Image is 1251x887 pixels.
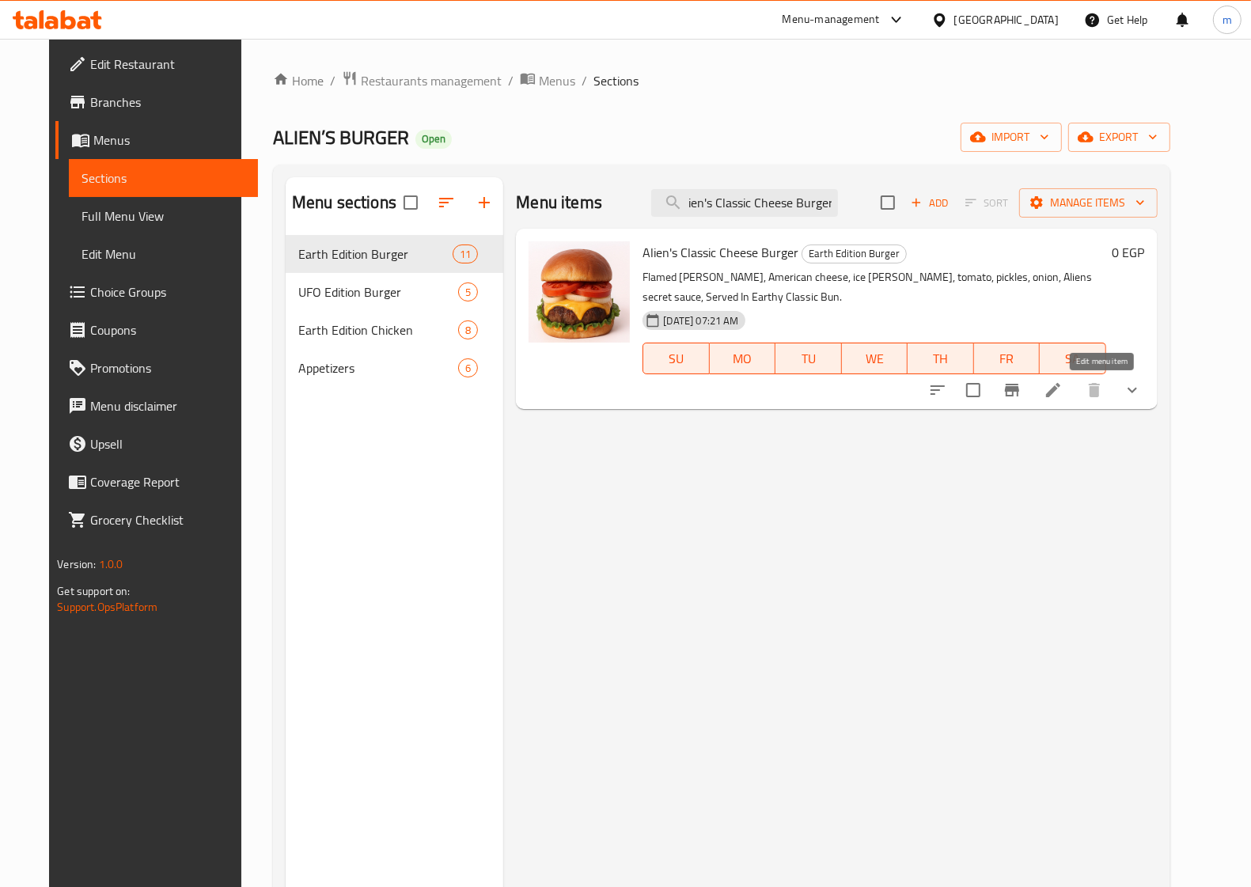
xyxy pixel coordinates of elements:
span: Branches [90,93,245,112]
span: Get support on: [57,581,130,601]
a: Home [273,71,324,90]
div: Appetizers6 [286,349,503,387]
a: Upsell [55,425,258,463]
a: Edit Menu [69,235,258,273]
a: Grocery Checklist [55,501,258,539]
span: UFO Edition Burger [298,282,458,301]
span: [DATE] 07:21 AM [657,313,745,328]
li: / [582,71,587,90]
span: FR [980,347,1033,370]
div: UFO Edition Burger5 [286,273,503,311]
span: m [1223,11,1232,28]
h6: 0 EGP [1113,241,1145,263]
span: Upsell [90,434,245,453]
span: Add [908,194,951,212]
div: items [458,282,478,301]
span: 8 [459,323,477,338]
button: TU [775,343,841,374]
a: Menus [55,121,258,159]
a: Menus [520,70,575,91]
span: Earth Edition Burger [298,244,453,263]
button: Add section [465,184,503,222]
button: sort-choices [919,371,957,409]
p: Flamed [PERSON_NAME], American cheese, ice [PERSON_NAME], tomato, pickles, onion, Aliens secret s... [643,267,1105,307]
li: / [330,71,335,90]
a: Sections [69,159,258,197]
div: Appetizers [298,358,458,377]
a: Choice Groups [55,273,258,311]
span: Grocery Checklist [90,510,245,529]
div: items [458,358,478,377]
span: TU [782,347,835,370]
span: MO [716,347,769,370]
a: Branches [55,83,258,121]
a: Coverage Report [55,463,258,501]
button: Add [904,191,955,215]
span: WE [848,347,901,370]
button: FR [974,343,1040,374]
span: Version: [57,554,96,574]
div: items [453,244,478,263]
div: [GEOGRAPHIC_DATA] [954,11,1059,28]
a: Coupons [55,311,258,349]
span: Menus [539,71,575,90]
span: 5 [459,285,477,300]
span: Alien's Classic Cheese Burger [643,241,798,264]
div: items [458,320,478,339]
button: show more [1113,371,1151,409]
div: Earth Edition Chicken8 [286,311,503,349]
button: delete [1075,371,1113,409]
span: 11 [453,247,477,262]
button: SA [1040,343,1105,374]
button: Manage items [1019,188,1158,218]
span: import [973,127,1049,147]
div: Menu-management [783,10,880,29]
div: Earth Edition Burger [802,244,907,263]
span: Coupons [90,320,245,339]
h2: Menu items [516,191,602,214]
li: / [508,71,514,90]
span: Menus [93,131,245,150]
span: Manage items [1032,193,1145,213]
a: Restaurants management [342,70,502,91]
span: Add item [904,191,955,215]
button: export [1068,123,1170,152]
a: Support.OpsPlatform [57,597,157,617]
span: ALIEN’S BURGER [273,119,409,155]
input: search [651,189,838,217]
a: Promotions [55,349,258,387]
div: Open [415,130,452,149]
span: Select section first [955,191,1019,215]
a: Edit Restaurant [55,45,258,83]
span: Sections [593,71,639,90]
button: Branch-specific-item [993,371,1031,409]
span: Coverage Report [90,472,245,491]
span: Earth Edition Burger [802,244,906,263]
button: SU [643,343,709,374]
span: Earth Edition Chicken [298,320,458,339]
span: Sort sections [427,184,465,222]
img: Alien's Classic Cheese Burger [529,241,630,343]
h2: Menu sections [292,191,396,214]
span: Edit Restaurant [90,55,245,74]
svg: Show Choices [1123,381,1142,400]
span: SA [1046,347,1099,370]
span: Full Menu View [82,207,245,226]
span: Menu disclaimer [90,396,245,415]
span: export [1081,127,1158,147]
button: import [961,123,1062,152]
nav: Menu sections [286,229,503,393]
span: 6 [459,361,477,376]
div: Earth Edition Burger11 [286,235,503,273]
button: WE [842,343,908,374]
span: TH [914,347,967,370]
a: Full Menu View [69,197,258,235]
span: Restaurants management [361,71,502,90]
span: Sections [82,169,245,188]
span: Select to update [957,373,990,407]
span: Choice Groups [90,282,245,301]
nav: breadcrumb [273,70,1170,91]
